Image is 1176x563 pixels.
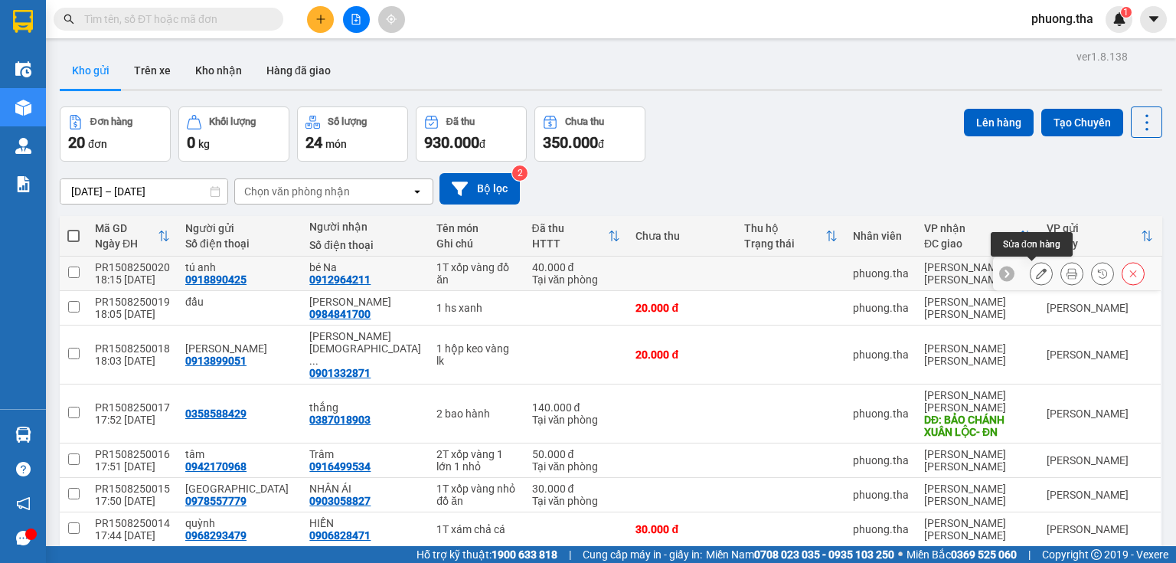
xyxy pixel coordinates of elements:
[87,216,178,257] th: Toggle SortBy
[185,342,294,355] div: Ngọc Tý
[185,296,294,308] div: đẩu
[254,52,343,89] button: Hàng đã giao
[1041,109,1123,136] button: Tạo Chuyến
[84,11,265,28] input: Tìm tên, số ĐT hoặc mã đơn
[309,261,421,273] div: bé Na
[185,529,247,542] div: 0968293479
[532,222,609,234] div: Đã thu
[60,106,171,162] button: Đơn hàng20đơn
[95,237,158,250] div: Ngày ĐH
[64,14,74,25] span: search
[853,523,909,535] div: phuong.tha
[378,6,405,33] button: aim
[315,14,326,25] span: plus
[436,408,516,420] div: 2 bao hành
[95,414,170,426] div: 17:52 [DATE]
[924,483,1031,507] div: [PERSON_NAME] [PERSON_NAME]
[853,267,909,280] div: phuong.tha
[411,185,423,198] svg: open
[198,138,210,150] span: kg
[309,273,371,286] div: 0912964211
[853,349,909,361] div: phuong.tha
[524,216,629,257] th: Toggle SortBy
[95,401,170,414] div: PR1508250017
[95,296,170,308] div: PR1508250019
[95,261,170,273] div: PR1508250020
[439,173,520,205] button: Bộ lọc
[706,546,894,563] span: Miền Nam
[1028,546,1031,563] span: |
[95,460,170,473] div: 17:51 [DATE]
[309,355,318,367] span: ...
[95,529,170,542] div: 17:44 [DATE]
[15,176,31,192] img: solution-icon
[744,222,825,234] div: Thu hộ
[492,548,557,561] strong: 1900 633 818
[185,495,247,507] div: 0978557779
[185,448,294,460] div: tâm
[416,546,557,563] span: Hỗ trợ kỹ thuật:
[95,495,170,507] div: 17:50 [DATE]
[479,138,485,150] span: đ
[991,232,1073,257] div: Sửa đơn hàng
[90,116,132,127] div: Đơn hàng
[15,427,31,443] img: warehouse-icon
[436,222,516,234] div: Tên món
[185,408,247,420] div: 0358588429
[95,308,170,320] div: 18:05 [DATE]
[1047,222,1141,234] div: VP gửi
[569,546,571,563] span: |
[598,138,604,150] span: đ
[309,221,421,233] div: Người nhận
[924,261,1031,286] div: [PERSON_NAME] [PERSON_NAME]
[309,483,421,495] div: NHÂN ÁI
[309,367,371,379] div: 0901332871
[88,138,107,150] span: đơn
[1112,12,1126,26] img: icon-new-feature
[964,109,1034,136] button: Lên hàng
[1047,237,1141,250] div: ĐC lấy
[185,483,294,495] div: NHẬT ANH
[1047,349,1153,361] div: [PERSON_NAME]
[309,308,371,320] div: 0984841700
[534,106,645,162] button: Chưa thu350.000đ
[532,273,621,286] div: Tại văn phòng
[436,483,516,507] div: 1T xốp vàng nhỏ đồ ăn
[512,165,528,181] sup: 2
[924,389,1031,414] div: [PERSON_NAME] [PERSON_NAME]
[924,517,1031,542] div: [PERSON_NAME] [PERSON_NAME]
[1047,408,1153,420] div: [PERSON_NAME]
[436,448,516,473] div: 2T xốp vàng 1 lớn 1 nhỏ
[307,6,334,33] button: plus
[1147,12,1161,26] span: caret-down
[853,489,909,501] div: phuong.tha
[532,261,621,273] div: 40.000 đ
[436,523,516,535] div: 1T xám chả cá
[737,216,845,257] th: Toggle SortBy
[1047,454,1153,466] div: [PERSON_NAME]
[185,460,247,473] div: 0942170968
[185,261,294,273] div: tú anh
[95,355,170,367] div: 18:03 [DATE]
[853,230,909,242] div: Nhân viên
[532,495,621,507] div: Tại văn phòng
[635,230,729,242] div: Chưa thu
[343,6,370,33] button: file-add
[15,138,31,154] img: warehouse-icon
[16,531,31,545] span: message
[754,548,894,561] strong: 0708 023 035 - 0935 103 250
[297,106,408,162] button: Số lượng24món
[60,52,122,89] button: Kho gửi
[635,349,729,361] div: 20.000 đ
[95,342,170,355] div: PR1508250018
[305,133,322,152] span: 24
[185,517,294,529] div: quỳnh
[532,414,621,426] div: Tại văn phòng
[906,546,1017,563] span: Miền Bắc
[185,355,247,367] div: 0913899051
[532,237,609,250] div: HTTT
[1030,262,1053,285] div: Sửa đơn hàng
[1019,9,1106,28] span: phuong.tha
[1123,7,1129,18] span: 1
[532,448,621,460] div: 50.000 đ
